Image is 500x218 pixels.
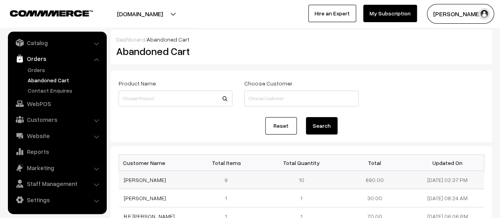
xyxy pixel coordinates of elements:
label: Product Name [119,79,156,87]
a: Staff Management [10,176,104,191]
a: Reset [265,117,297,135]
img: COMMMERCE [10,10,93,16]
input: Choose Customer [244,91,358,106]
a: COMMMERCE [10,8,79,17]
td: [DATE] 08:24 AM [411,189,484,207]
input: Choose Product [119,91,232,106]
a: Contact Enquires [26,86,104,95]
th: Total Items [192,155,265,171]
th: Total [338,155,411,171]
td: 690.00 [338,171,411,189]
a: Marketing [10,161,104,175]
img: user [478,8,490,20]
td: [DATE] 02:37 PM [411,171,484,189]
a: Customers [10,112,104,127]
button: [DOMAIN_NAME] [89,4,191,24]
a: Website [10,129,104,143]
a: [PERSON_NAME] [124,195,166,201]
td: 30.00 [338,189,411,207]
td: 9 [192,171,265,189]
th: Updated On [411,155,484,171]
td: 1 [192,189,265,207]
th: Total Quantity [265,155,338,171]
button: [PERSON_NAME] [427,4,494,24]
a: Dashboard [116,36,145,43]
div: / [116,35,487,44]
a: WebPOS [10,97,104,111]
th: Customer Name [119,155,192,171]
td: 1 [265,189,338,207]
a: Orders [26,66,104,74]
a: My Subscription [363,5,417,22]
h2: Abandoned Cart [116,45,232,57]
a: Hire an Expert [308,5,356,22]
a: Reports [10,144,104,159]
button: Search [306,117,338,135]
label: Choose Customer [244,79,292,87]
a: Orders [10,51,104,66]
a: Abandoned Cart [26,76,104,84]
a: Settings [10,193,104,207]
td: 10 [265,171,338,189]
a: Catalog [10,36,104,50]
a: [PERSON_NAME] [124,176,166,183]
span: Abandoned Cart [147,36,189,43]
